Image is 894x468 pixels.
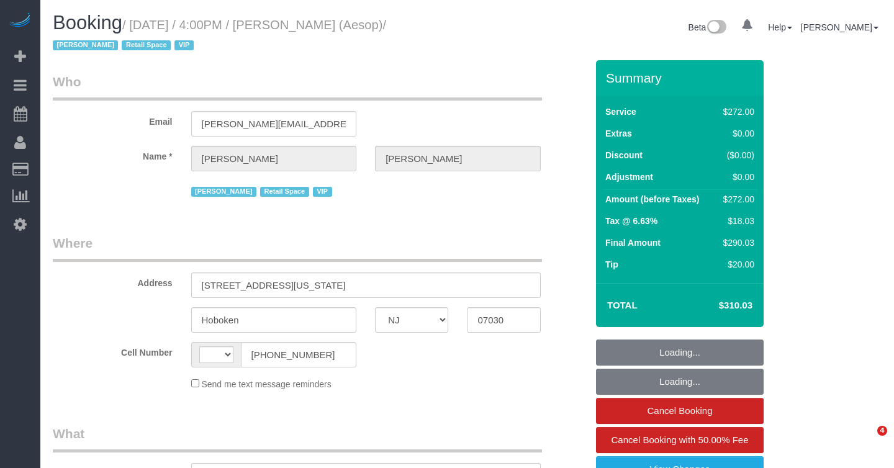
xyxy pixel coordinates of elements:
[689,22,727,32] a: Beta
[201,379,331,389] span: Send me text message reminders
[605,236,661,249] label: Final Amount
[53,18,386,53] span: /
[718,106,754,118] div: $272.00
[607,300,638,310] strong: Total
[596,398,764,424] a: Cancel Booking
[191,111,357,137] input: Email
[313,187,332,197] span: VIP
[718,149,754,161] div: ($0.00)
[53,234,542,262] legend: Where
[605,258,618,271] label: Tip
[53,73,542,101] legend: Who
[605,193,699,205] label: Amount (before Taxes)
[53,425,542,452] legend: What
[191,146,357,171] input: First Name
[191,307,357,333] input: City
[7,12,32,30] img: Automaid Logo
[605,171,653,183] label: Adjustment
[718,193,754,205] div: $272.00
[718,258,754,271] div: $20.00
[191,187,256,197] span: [PERSON_NAME]
[605,149,643,161] label: Discount
[596,427,764,453] a: Cancel Booking with 50.00% Fee
[606,71,757,85] h3: Summary
[43,111,182,128] label: Email
[122,40,171,50] span: Retail Space
[43,146,182,163] label: Name *
[718,171,754,183] div: $0.00
[682,300,752,311] h4: $310.03
[605,215,657,227] label: Tax @ 6.63%
[768,22,792,32] a: Help
[612,434,749,445] span: Cancel Booking with 50.00% Fee
[43,342,182,359] label: Cell Number
[718,215,754,227] div: $18.03
[877,426,887,436] span: 4
[53,18,386,53] small: / [DATE] / 4:00PM / [PERSON_NAME] (Aesop)
[241,342,357,367] input: Cell Number
[174,40,194,50] span: VIP
[260,187,309,197] span: Retail Space
[801,22,878,32] a: [PERSON_NAME]
[53,40,118,50] span: [PERSON_NAME]
[375,146,541,171] input: Last Name
[852,426,882,456] iframe: Intercom live chat
[718,236,754,249] div: $290.03
[718,127,754,140] div: $0.00
[467,307,540,333] input: Zip Code
[53,12,122,34] span: Booking
[706,20,726,36] img: New interface
[43,272,182,289] label: Address
[605,106,636,118] label: Service
[605,127,632,140] label: Extras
